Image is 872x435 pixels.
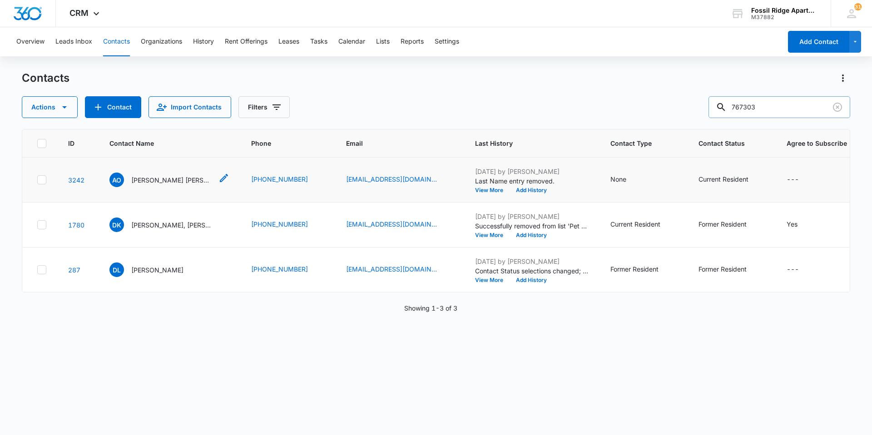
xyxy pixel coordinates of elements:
span: Phone [251,138,311,148]
div: Contact Status - Current Resident - Select to Edit Field [699,174,765,185]
button: Rent Offerings [225,27,268,56]
div: notifications count [854,3,862,10]
button: Add Contact [788,31,849,53]
h1: Contacts [22,71,69,85]
div: Current Resident [699,174,748,184]
div: Agree to Subscribe - - Select to Edit Field [787,264,815,275]
a: Navigate to contact details page for Azarela Orozco Dominguez [68,176,84,184]
p: [PERSON_NAME] [131,265,183,275]
div: Contact Type - Former Resident - Select to Edit Field [610,264,675,275]
div: Contact Type - Current Resident - Select to Edit Field [610,219,677,230]
span: CRM [69,8,89,18]
p: Last Name entry removed. [475,176,589,186]
div: Yes [787,219,798,229]
button: Leads Inbox [55,27,92,56]
div: Contact Name - Azarela Orozco Dominguez - Select to Edit Field [109,173,229,187]
div: Former Resident [699,219,747,229]
button: Add History [510,277,553,283]
p: [DATE] by [PERSON_NAME] [475,257,589,266]
a: [PHONE_NUMBER] [251,174,308,184]
button: Settings [435,27,459,56]
div: Former Resident [699,264,747,274]
p: [PERSON_NAME] [PERSON_NAME] [131,175,213,185]
button: Overview [16,27,45,56]
button: Clear [830,100,845,114]
button: View More [475,232,510,238]
div: account id [751,14,817,20]
a: Navigate to contact details page for Devon Kennedy, Destiny Fleming [68,221,84,229]
button: Calendar [338,27,365,56]
div: --- [787,264,799,275]
span: 31 [854,3,862,10]
a: [EMAIL_ADDRESS][DOMAIN_NAME] [346,219,437,229]
button: Leases [278,27,299,56]
div: account name [751,7,817,14]
button: Actions [836,71,850,85]
span: Contact Status [699,138,752,148]
a: [EMAIL_ADDRESS][DOMAIN_NAME] [346,264,437,274]
div: Agree to Subscribe - Yes - Select to Edit Field [787,219,814,230]
button: Add History [510,188,553,193]
div: Contact Status - Former Resident - Select to Edit Field [699,219,763,230]
span: DK [109,217,124,232]
div: Phone - (970) 218-9246 - Select to Edit Field [251,264,324,275]
div: Agree to Subscribe - - Select to Edit Field [787,174,815,185]
button: Lists [376,27,390,56]
button: Contacts [103,27,130,56]
a: [EMAIL_ADDRESS][DOMAIN_NAME] [346,174,437,184]
div: Contact Name - Devon Kennedy, Destiny Fleming - Select to Edit Field [109,217,229,232]
div: --- [787,174,799,185]
div: Phone - (970) 646-8881 - Select to Edit Field [251,174,324,185]
button: Import Contacts [149,96,231,118]
a: [PHONE_NUMBER] [251,264,308,274]
span: Last History [475,138,575,148]
button: History [193,27,214,56]
button: Filters [238,96,290,118]
span: ID [68,138,74,148]
div: Contact Name - Daniel Leroux - Select to Edit Field [109,262,200,277]
a: [PHONE_NUMBER] [251,219,308,229]
span: DL [109,262,124,277]
span: Contact Name [109,138,216,148]
a: Navigate to contact details page for Daniel Leroux [68,266,80,274]
button: Reports [401,27,424,56]
button: Add Contact [85,96,141,118]
div: Email - azareladominguez1@gmail.com - Select to Edit Field [346,174,453,185]
p: Contact Status selections changed; None was removed and Former Resident was added. [475,266,589,276]
div: Email - dleroux14@icloud.com - Select to Edit Field [346,264,453,275]
div: Contact Status - Former Resident - Select to Edit Field [699,264,763,275]
div: Email - devonkennedy8185@gmail.com - Select to Edit Field [346,219,453,230]
div: Phone - (970) 556-9342 - Select to Edit Field [251,219,324,230]
span: Contact Type [610,138,664,148]
span: Agree to Subscribe [787,138,847,148]
input: Search Contacts [708,96,850,118]
button: Organizations [141,27,182,56]
span: AO [109,173,124,187]
div: None [610,174,626,184]
p: [DATE] by [PERSON_NAME] [475,167,589,176]
div: Contact Type - None - Select to Edit Field [610,174,643,185]
div: Current Resident [610,219,660,229]
button: Tasks [310,27,327,56]
p: [DATE] by [PERSON_NAME] [475,212,589,221]
p: Showing 1-3 of 3 [404,303,457,313]
button: View More [475,188,510,193]
p: Successfully removed from list 'Pet audit'. [475,221,589,231]
button: View More [475,277,510,283]
button: Add History [510,232,553,238]
p: [PERSON_NAME], [PERSON_NAME] [131,220,213,230]
span: Email [346,138,440,148]
div: Former Resident [610,264,659,274]
button: Actions [22,96,78,118]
